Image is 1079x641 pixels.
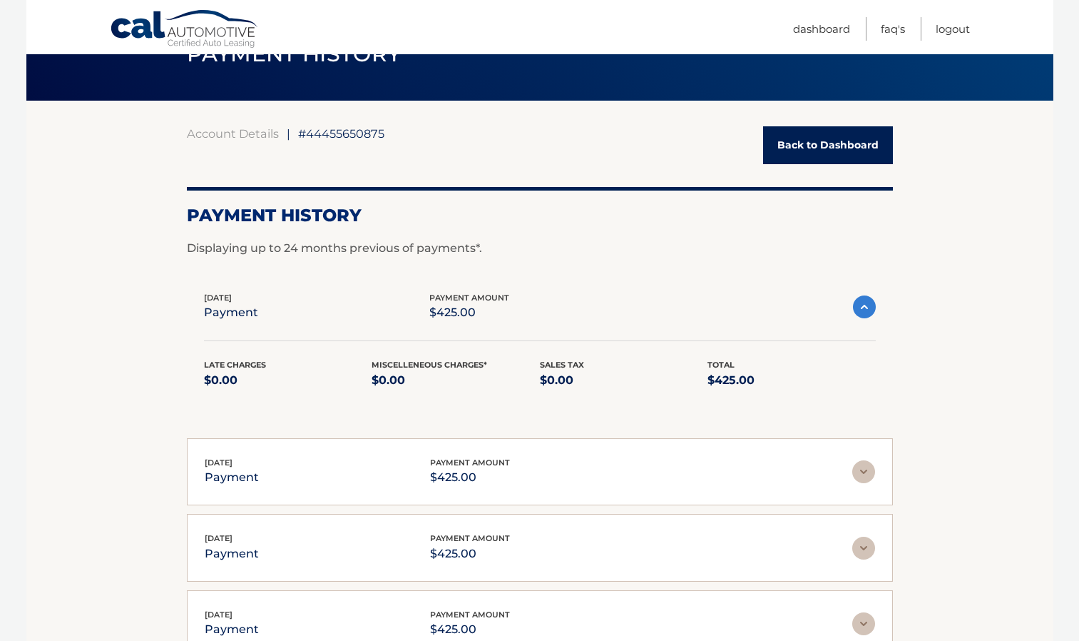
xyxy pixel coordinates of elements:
p: $0.00 [372,370,540,390]
a: Cal Automotive [110,9,260,51]
p: payment [205,620,259,640]
img: accordion-rest.svg [852,537,875,560]
span: Late Charges [204,360,266,370]
span: payment amount [430,610,510,620]
img: accordion-rest.svg [852,612,875,635]
a: Dashboard [793,17,850,41]
span: Total [707,360,735,370]
span: payment amount [430,533,510,543]
p: $425.00 [430,544,510,564]
p: $425.00 [430,468,510,488]
p: $425.00 [707,370,876,390]
p: $425.00 [429,303,509,323]
p: $0.00 [540,370,708,390]
p: Displaying up to 24 months previous of payments*. [187,240,893,257]
p: payment [205,544,259,564]
span: [DATE] [205,458,232,468]
span: | [287,126,290,141]
img: accordion-active.svg [853,296,876,318]
span: Sales Tax [540,360,584,370]
span: [DATE] [205,533,232,543]
a: Back to Dashboard [763,126,893,164]
span: [DATE] [205,610,232,620]
a: FAQ's [881,17,905,41]
span: #44455650875 [298,126,384,141]
p: $425.00 [430,620,510,640]
span: Miscelleneous Charges* [372,360,487,370]
span: [DATE] [204,293,232,303]
p: payment [205,468,259,488]
img: accordion-rest.svg [852,460,875,483]
a: Account Details [187,126,279,141]
p: payment [204,303,258,323]
p: $0.00 [204,370,372,390]
span: payment amount [430,458,510,468]
h2: Payment History [187,205,893,226]
a: Logout [936,17,970,41]
span: payment amount [429,293,509,303]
